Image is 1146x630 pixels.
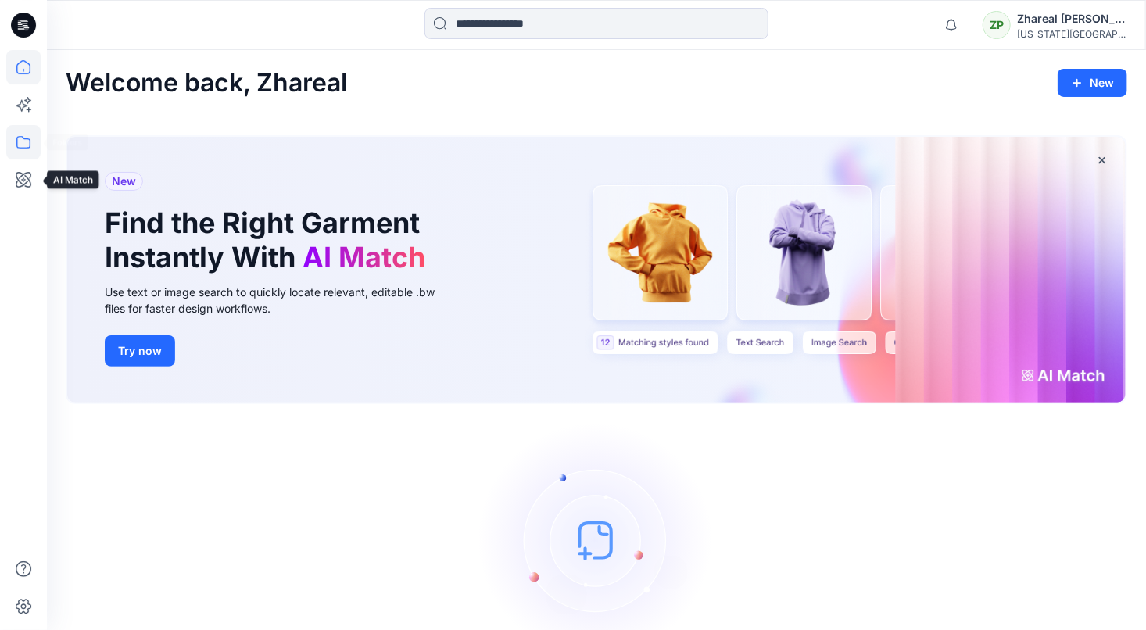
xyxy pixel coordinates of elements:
[983,11,1011,39] div: ZP
[303,240,425,274] span: AI Match
[66,69,347,98] h2: Welcome back, Zhareal
[105,335,175,367] button: Try now
[1058,69,1127,97] button: New
[112,172,136,191] span: New
[105,206,433,274] h1: Find the Right Garment Instantly With
[1017,9,1126,28] div: Zhareal [PERSON_NAME]
[1017,28,1126,40] div: [US_STATE][GEOGRAPHIC_DATA]...
[105,284,457,317] div: Use text or image search to quickly locate relevant, editable .bw files for faster design workflows.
